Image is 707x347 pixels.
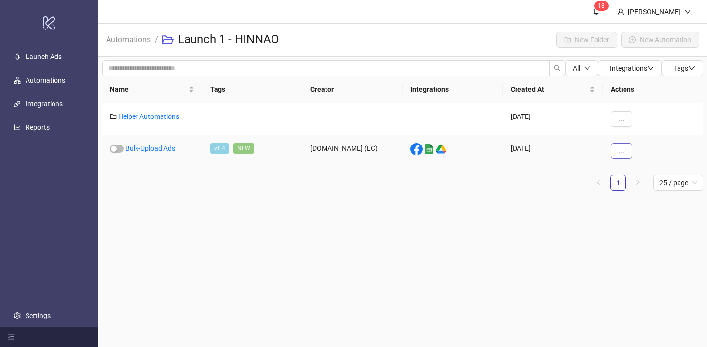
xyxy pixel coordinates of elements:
span: v1.4 [210,143,229,154]
a: Launch Ads [26,53,62,60]
th: Actions [603,76,703,103]
a: Automations [26,76,65,84]
button: Integrationsdown [598,60,662,76]
div: [DATE] [503,103,603,135]
th: Created At [503,76,603,103]
li: 1 [610,175,626,191]
button: right [630,175,646,191]
a: Automations [104,33,153,44]
li: / [155,32,158,48]
li: Next Page [630,175,646,191]
th: Creator [302,76,403,103]
span: 25 / page [659,175,697,190]
div: [PERSON_NAME] [624,6,684,17]
button: ... [611,143,632,159]
sup: 18 [594,1,609,11]
th: Integrations [403,76,503,103]
a: Bulk-Upload Ads [125,145,175,152]
span: down [684,8,691,15]
button: New Folder [556,32,617,48]
span: ... [619,115,625,123]
a: Integrations [26,100,63,108]
span: bell [593,8,599,15]
span: folder-open [162,34,174,46]
span: ... [619,147,625,155]
span: Tags [674,64,695,72]
button: left [591,175,606,191]
button: ... [611,111,632,127]
span: All [573,64,580,72]
th: Name [102,76,202,103]
div: [DOMAIN_NAME] (LC) [302,135,403,167]
th: Tags [202,76,302,103]
span: down [584,65,590,71]
button: New Automation [621,32,699,48]
span: right [635,179,641,185]
span: 1 [598,2,601,9]
button: Tagsdown [662,60,703,76]
h3: Launch 1 - HINNAO [178,32,279,48]
span: search [554,65,561,72]
li: Previous Page [591,175,606,191]
span: Name [110,84,187,95]
span: Created At [511,84,587,95]
span: NEW [233,143,254,154]
span: folder [110,113,117,120]
span: 8 [601,2,605,9]
span: menu-fold [8,334,15,341]
a: Reports [26,123,50,131]
button: Alldown [565,60,598,76]
a: Settings [26,312,51,319]
a: Helper Automations [118,113,179,120]
span: user [617,8,624,15]
span: Integrations [610,64,654,72]
div: Page Size [653,175,703,191]
span: down [688,65,695,72]
span: down [647,65,654,72]
a: 1 [611,175,625,190]
span: left [596,179,601,185]
div: [DATE] [503,135,603,167]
